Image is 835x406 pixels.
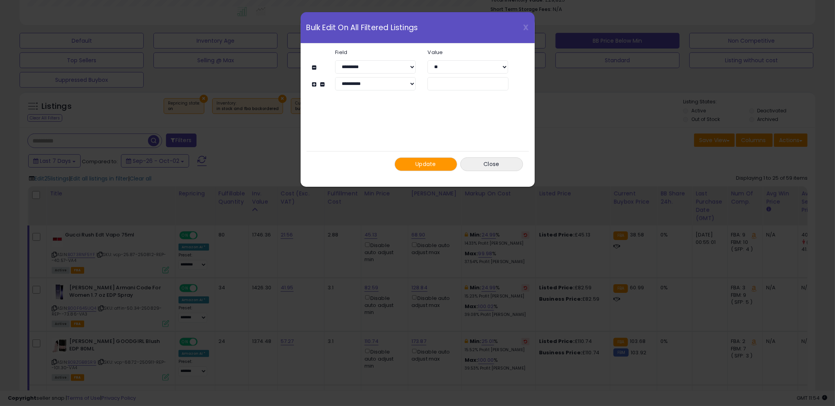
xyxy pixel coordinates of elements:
[307,24,418,31] span: Bulk Edit On All Filtered Listings
[523,22,529,33] span: X
[415,160,436,168] span: Update
[329,50,422,55] label: Field
[460,157,523,171] button: Close
[422,50,514,55] label: Value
